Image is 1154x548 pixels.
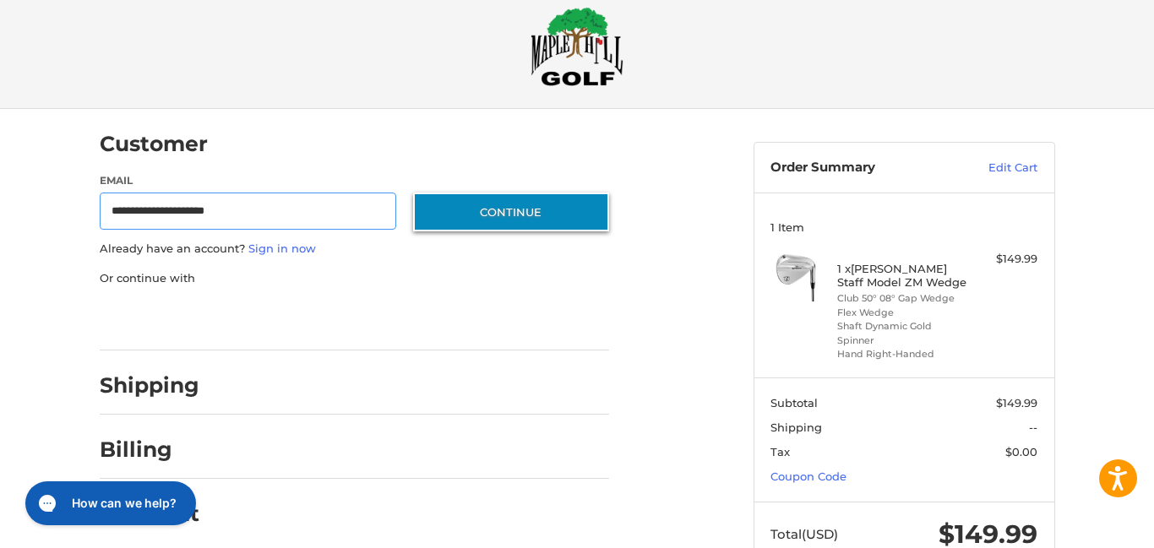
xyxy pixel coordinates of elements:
[770,420,822,434] span: Shipping
[952,160,1037,176] a: Edit Cart
[770,160,952,176] h3: Order Summary
[770,396,818,410] span: Subtotal
[100,131,208,157] h2: Customer
[100,270,609,287] p: Or continue with
[100,241,609,258] p: Already have an account?
[248,241,316,255] a: Sign in now
[380,303,507,334] iframe: PayPal-venmo
[837,291,966,306] li: Club 50° 08° Gap Wedge
[100,372,199,399] h2: Shipping
[770,445,790,458] span: Tax
[770,220,1037,234] h3: 1 Item
[770,526,838,542] span: Total (USD)
[531,7,623,86] img: Maple Hill Golf
[1029,420,1037,434] span: --
[996,396,1037,410] span: $149.99
[100,173,397,188] label: Email
[837,306,966,320] li: Flex Wedge
[100,437,199,463] h2: Billing
[770,469,846,483] a: Coupon Code
[837,319,966,347] li: Shaft Dynamic Gold Spinner
[237,303,364,334] iframe: PayPal-paylater
[17,475,201,531] iframe: Gorgias live chat messenger
[971,251,1037,268] div: $149.99
[413,193,609,231] button: Continue
[837,262,966,290] h4: 1 x [PERSON_NAME] Staff Model ZM Wedge
[94,303,220,334] iframe: PayPal-paypal
[837,347,966,361] li: Hand Right-Handed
